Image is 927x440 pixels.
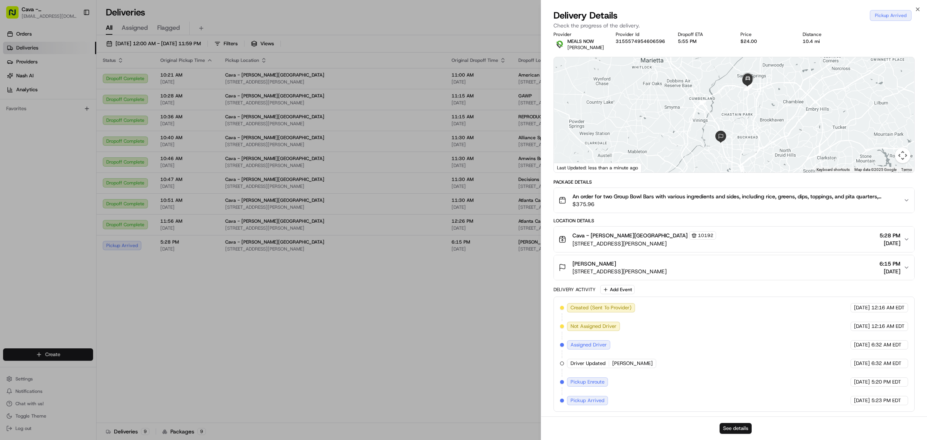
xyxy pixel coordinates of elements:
span: [PERSON_NAME] [567,44,604,51]
span: [DATE] [854,323,870,330]
span: [DATE] [854,379,870,385]
div: Past conversations [8,101,52,107]
div: Distance [803,31,852,38]
div: 📗 [8,174,14,180]
button: Start new chat [131,76,141,85]
p: Check the progress of the delivery. [553,22,915,29]
span: [STREET_ADDRESS][PERSON_NAME] [572,268,667,275]
img: Nash [8,8,23,23]
input: Clear [20,50,127,58]
span: [PERSON_NAME] [612,360,653,367]
img: 1755196953914-cd9d9cba-b7f7-46ee-b6f5-75ff69acacf5 [16,74,30,88]
span: 10192 [698,232,713,239]
button: 3155574954606596 [616,38,665,44]
span: [PERSON_NAME][GEOGRAPHIC_DATA] [24,120,85,126]
span: 5:23 PM EDT [871,397,901,404]
a: Terms (opens in new tab) [901,167,912,172]
span: 6:32 AM EDT [871,341,902,348]
div: Package Details [553,179,915,185]
button: Cava - [PERSON_NAME][GEOGRAPHIC_DATA]10192[STREET_ADDRESS][PERSON_NAME]5:28 PM[DATE] [554,227,914,252]
div: Location Details [553,218,915,224]
a: 📗Knowledge Base [5,170,62,184]
button: Keyboard shortcuts [817,167,850,172]
img: melas_now_logo.png [553,38,566,51]
span: [DATE] [854,360,870,367]
img: 1736555255976-a54dd68f-1ca7-489b-9aae-adbdc363a1c4 [15,141,22,147]
img: 1736555255976-a54dd68f-1ca7-489b-9aae-adbdc363a1c4 [8,74,22,88]
button: See details [720,423,752,434]
span: 6:32 AM EDT [871,360,902,367]
a: Open this area in Google Maps (opens a new window) [556,162,581,172]
span: An order for two Group Bowl Bars with various ingredients and sides, including rice, greens, dips... [572,193,897,200]
div: Start new chat [35,74,127,82]
span: 12:49 PM [88,141,110,147]
span: 12:16 AM EDT [871,304,905,311]
a: Powered byPylon [54,191,93,198]
div: 10.4 mi [803,38,852,44]
a: 💻API Documentation [62,170,127,184]
span: 13 minutes ago [90,120,127,126]
button: [PERSON_NAME][STREET_ADDRESS][PERSON_NAME]6:15 PM[DATE] [554,255,914,280]
span: Assigned Driver [570,341,607,348]
div: We're available if you need us! [35,82,106,88]
p: Welcome 👋 [8,31,141,43]
span: Pickup Enroute [570,379,604,385]
span: • [84,141,87,147]
span: 12:16 AM EDT [871,323,905,330]
span: 5:28 PM [879,232,900,239]
span: 6:15 PM [879,260,900,268]
img: Sandy Springs [8,113,20,125]
span: Map data ©2025 Google [854,167,896,172]
div: Provider [553,31,603,38]
div: 5:55 PM [678,38,728,44]
span: [DATE] [854,397,870,404]
span: [DATE] [854,341,870,348]
span: [DATE] [854,304,870,311]
span: 5:20 PM EDT [871,379,901,385]
img: Google [556,162,581,172]
span: Driver Updated [570,360,606,367]
div: Last Updated: less than a minute ago [554,163,642,172]
button: See all [120,99,141,108]
span: • [86,120,89,126]
div: $24.00 [740,38,790,44]
span: Pickup Arrived [570,397,604,404]
span: Knowledge Base [15,173,59,181]
span: $375.96 [572,200,897,208]
span: MEALS NOW [567,38,594,44]
div: Provider Id [616,31,666,38]
div: Dropoff ETA [678,31,728,38]
img: Wisdom Oko [8,133,20,148]
span: Created (Sent To Provider) [570,304,632,311]
span: Delivery Details [553,9,618,22]
button: An order for two Group Bowl Bars with various ingredients and sides, including rice, greens, dips... [554,188,914,213]
span: Pylon [77,192,93,198]
div: 💻 [65,174,71,180]
span: Not Assigned Driver [570,323,616,330]
span: [DATE] [879,239,900,247]
button: Map camera controls [895,148,910,163]
button: Add Event [600,285,635,294]
span: [DATE] [879,268,900,275]
span: [STREET_ADDRESS][PERSON_NAME] [572,240,716,247]
div: Delivery Activity [553,287,596,293]
span: Cava - [PERSON_NAME][GEOGRAPHIC_DATA] [572,232,688,239]
span: API Documentation [73,173,124,181]
span: Wisdom [PERSON_NAME] [24,141,82,147]
div: Price [740,31,790,38]
span: [PERSON_NAME] [572,260,616,268]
